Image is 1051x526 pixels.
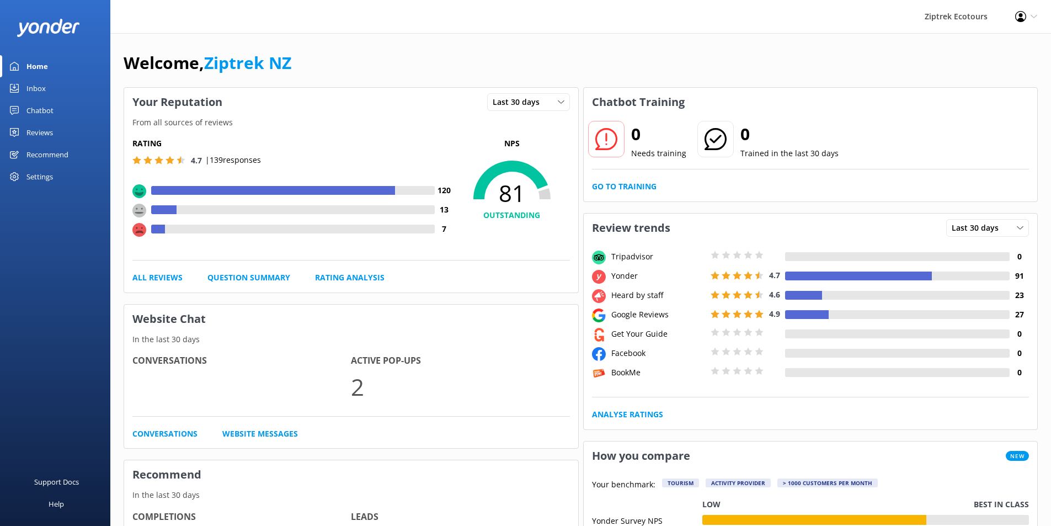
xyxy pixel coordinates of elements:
a: Question Summary [207,272,290,284]
h4: 13 [435,204,454,216]
p: Best in class [974,498,1029,511]
div: Tourism [662,479,699,487]
span: Last 30 days [952,222,1005,234]
h4: 0 [1010,366,1029,379]
p: Low [702,498,721,511]
span: 4.7 [191,155,202,166]
div: Home [26,55,48,77]
div: > 1000 customers per month [777,479,878,487]
h5: Rating [132,137,454,150]
p: Trained in the last 30 days [740,147,839,160]
p: | 139 responses [205,154,261,166]
div: Yonder Survey NPS [592,515,702,525]
p: Needs training [631,147,686,160]
h2: 0 [740,121,839,147]
p: Your benchmark: [592,479,655,492]
h3: Recommend [124,460,578,489]
div: Inbox [26,77,46,99]
div: Get Your Guide [609,328,708,340]
a: Website Messages [222,428,298,440]
h4: 27 [1010,309,1029,321]
div: Yonder [609,270,708,282]
p: In the last 30 days [124,333,578,346]
h4: 23 [1010,289,1029,301]
a: Go to Training [592,180,657,193]
h3: Chatbot Training [584,88,693,116]
div: Help [49,493,64,515]
span: 81 [454,179,570,207]
h4: OUTSTANDING [454,209,570,221]
p: From all sources of reviews [124,116,578,129]
div: Tripadvisor [609,251,708,263]
img: yonder-white-logo.png [17,19,80,37]
h4: 120 [435,184,454,196]
div: Google Reviews [609,309,708,321]
p: NPS [454,137,570,150]
h3: Review trends [584,214,679,242]
h2: 0 [631,121,686,147]
span: 4.6 [769,289,780,300]
h4: Leads [351,510,569,524]
span: 4.7 [769,270,780,280]
div: Chatbot [26,99,54,121]
a: Conversations [132,428,198,440]
h4: Active Pop-ups [351,354,569,368]
h3: How you compare [584,442,698,470]
a: Ziptrek NZ [204,51,291,74]
span: New [1006,451,1029,461]
div: Reviews [26,121,53,144]
div: Settings [26,166,53,188]
a: Analyse Ratings [592,408,663,421]
div: Heard by staff [609,289,708,301]
h4: 7 [435,223,454,235]
h4: 0 [1010,347,1029,359]
h1: Welcome, [124,50,291,76]
div: BookMe [609,366,708,379]
h4: 0 [1010,251,1029,263]
h4: 0 [1010,328,1029,340]
h4: 91 [1010,270,1029,282]
h4: Completions [132,510,351,524]
div: Support Docs [34,471,79,493]
p: In the last 30 days [124,489,578,501]
h4: Conversations [132,354,351,368]
h3: Website Chat [124,305,578,333]
a: Rating Analysis [315,272,385,284]
div: Activity Provider [706,479,771,487]
div: Facebook [609,347,708,359]
a: All Reviews [132,272,183,284]
h3: Your Reputation [124,88,231,116]
span: 4.9 [769,309,780,319]
div: Recommend [26,144,68,166]
p: 2 [351,368,569,405]
span: Last 30 days [493,96,546,108]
